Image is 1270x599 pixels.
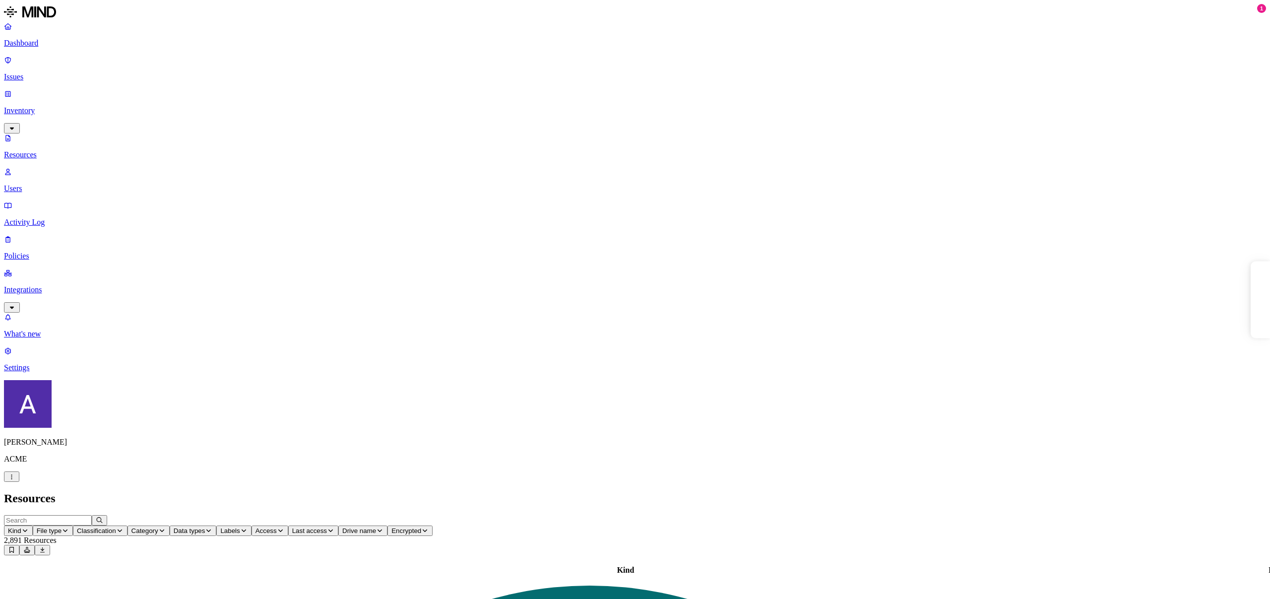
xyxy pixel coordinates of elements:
a: Integrations [4,268,1266,311]
p: Users [4,184,1266,193]
img: Avigail Bronznick [4,380,52,428]
a: Users [4,167,1266,193]
input: Search [4,515,92,526]
span: File type [37,527,62,534]
p: ACME [4,455,1266,464]
span: Labels [220,527,240,534]
span: Drive name [342,527,376,534]
span: Access [255,527,277,534]
a: MIND [4,4,1266,22]
a: What's new [4,313,1266,338]
span: Category [131,527,158,534]
span: Kind [8,527,21,534]
div: 1 [1257,4,1266,13]
a: Activity Log [4,201,1266,227]
img: MIND [4,4,56,20]
a: Policies [4,235,1266,261]
p: Integrations [4,285,1266,294]
h2: Resources [4,492,1266,505]
a: Dashboard [4,22,1266,48]
a: Inventory [4,89,1266,132]
p: Issues [4,72,1266,81]
span: 2,891 Resources [4,536,57,544]
p: What's new [4,330,1266,338]
p: Settings [4,363,1266,372]
span: Last access [292,527,327,534]
a: Issues [4,56,1266,81]
div: Kind [5,566,1246,575]
p: Dashboard [4,39,1266,48]
span: Encrypted [391,527,421,534]
a: Resources [4,133,1266,159]
span: Classification [77,527,116,534]
p: Policies [4,252,1266,261]
p: Inventory [4,106,1266,115]
p: Resources [4,150,1266,159]
p: Activity Log [4,218,1266,227]
span: Data types [174,527,205,534]
a: Settings [4,346,1266,372]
